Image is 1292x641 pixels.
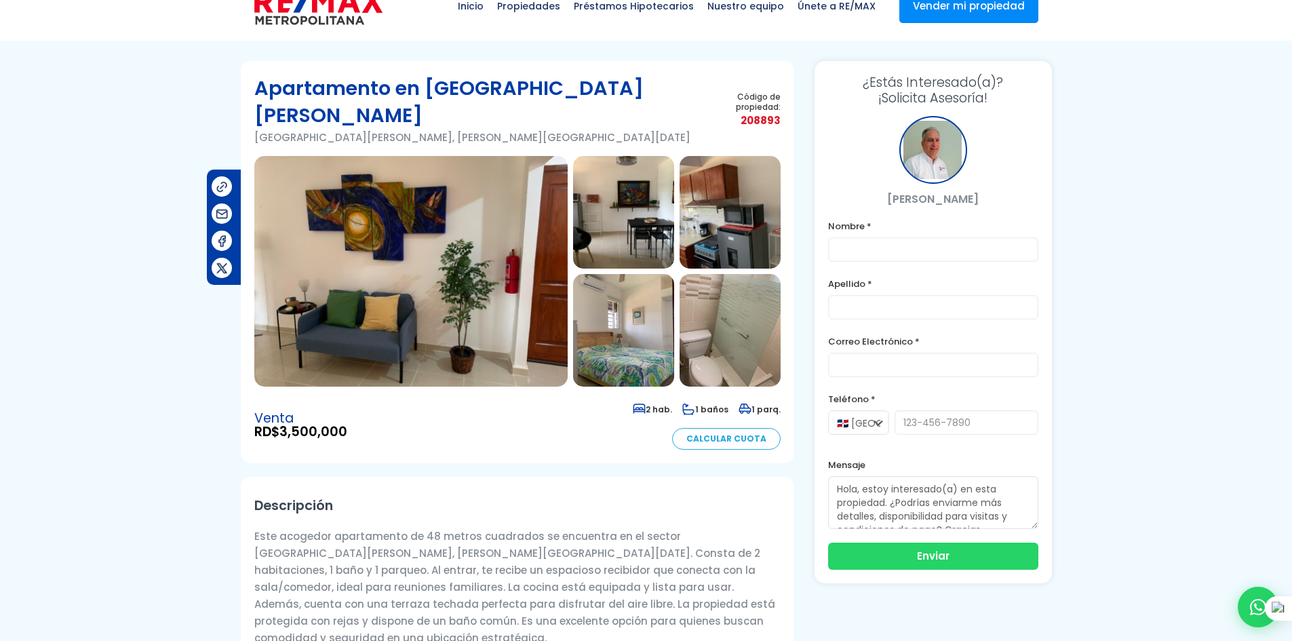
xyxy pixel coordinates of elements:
img: Compartir [215,234,229,248]
img: Compartir [215,261,229,275]
label: Apellido * [828,275,1038,292]
span: 1 parq. [739,404,781,415]
button: Enviar [828,543,1038,570]
div: Enrique Perez [899,116,967,184]
img: Apartamento en Ciudad Juan Bosch [573,274,674,387]
h1: Apartamento en [GEOGRAPHIC_DATA][PERSON_NAME] [254,75,707,129]
img: Apartamento en Ciudad Juan Bosch [573,156,674,269]
img: Apartamento en Ciudad Juan Bosch [680,274,781,387]
label: Correo Electrónico * [828,333,1038,350]
p: [PERSON_NAME] [828,191,1038,208]
span: ¿Estás Interesado(a)? [828,75,1038,90]
span: RD$ [254,425,347,439]
h2: Descripción [254,490,781,521]
label: Teléfono * [828,391,1038,408]
input: 123-456-7890 [895,410,1038,435]
span: 3,500,000 [279,423,347,441]
h3: ¡Solicita Asesoría! [828,75,1038,106]
a: Calcular Cuota [672,428,781,450]
textarea: Hola, estoy interesado(a) en esta propiedad. ¿Podrías enviarme más detalles, disponibilidad para ... [828,476,1038,529]
img: Compartir [215,180,229,194]
p: [GEOGRAPHIC_DATA][PERSON_NAME], [PERSON_NAME][GEOGRAPHIC_DATA][DATE] [254,129,707,146]
img: Apartamento en Ciudad Juan Bosch [254,156,568,387]
img: Apartamento en Ciudad Juan Bosch [680,156,781,269]
label: Mensaje [828,457,1038,473]
label: Nombre * [828,218,1038,235]
span: Código de propiedad: [707,92,780,112]
img: Compartir [215,207,229,221]
span: 1 baños [682,404,728,415]
span: Venta [254,412,347,425]
span: 2 hab. [633,404,672,415]
span: 208893 [707,112,780,129]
